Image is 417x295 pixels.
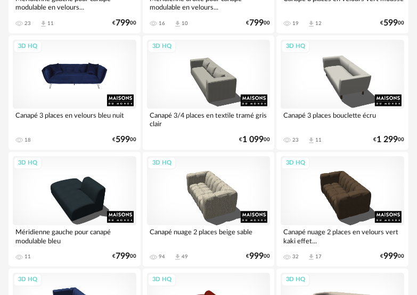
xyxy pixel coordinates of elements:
[182,20,188,27] div: 10
[13,40,42,53] div: 3D HQ
[276,152,408,266] a: 3D HQ Canapé nuage 2 places en velours vert kaki effet... 32 Download icon 17 €99900
[315,137,322,143] div: 11
[143,35,275,150] a: 3D HQ Canapé 3/4 places en textile tramé gris clair €1 09900
[307,20,315,28] span: Download icon
[292,20,299,27] div: 19
[246,253,270,260] div: € 00
[249,253,264,260] span: 999
[24,253,31,260] div: 11
[380,20,404,27] div: € 00
[292,253,299,260] div: 32
[281,40,310,53] div: 3D HQ
[116,20,130,27] span: 799
[148,273,176,286] div: 3D HQ
[159,253,165,260] div: 94
[182,253,188,260] div: 49
[380,253,404,260] div: € 00
[39,20,47,28] span: Download icon
[143,152,275,266] a: 3D HQ Canapé nuage 2 places beige sable 94 Download icon 49 €99900
[147,225,271,247] div: Canapé nuage 2 places beige sable
[9,35,141,150] a: 3D HQ Canapé 3 places en velours bleu nuit 18 €59900
[147,109,271,130] div: Canapé 3/4 places en textile tramé gris clair
[315,20,322,27] div: 12
[281,273,310,286] div: 3D HQ
[24,137,31,143] div: 18
[13,273,42,286] div: 3D HQ
[112,253,136,260] div: € 00
[276,35,408,150] a: 3D HQ Canapé 3 places bouclette écru 23 Download icon 11 €1 29900
[242,136,264,143] span: 1 099
[24,20,31,27] div: 23
[47,20,54,27] div: 11
[148,40,176,53] div: 3D HQ
[13,225,136,247] div: Méridienne gauche pour canapé modulable bleu
[315,253,322,260] div: 17
[281,109,404,130] div: Canapé 3 places bouclette écru
[159,20,165,27] div: 16
[112,20,136,27] div: € 00
[13,157,42,170] div: 3D HQ
[377,136,398,143] span: 1 299
[246,20,270,27] div: € 00
[383,20,398,27] span: 599
[148,157,176,170] div: 3D HQ
[174,20,182,28] span: Download icon
[373,136,404,143] div: € 00
[239,136,270,143] div: € 00
[9,152,141,266] a: 3D HQ Méridienne gauche pour canapé modulable bleu 11 €79900
[383,253,398,260] span: 999
[116,136,130,143] span: 599
[13,109,136,130] div: Canapé 3 places en velours bleu nuit
[281,225,404,247] div: Canapé nuage 2 places en velours vert kaki effet...
[174,253,182,261] span: Download icon
[307,253,315,261] span: Download icon
[249,20,264,27] span: 799
[307,136,315,144] span: Download icon
[292,137,299,143] div: 23
[116,253,130,260] span: 799
[281,157,310,170] div: 3D HQ
[112,136,136,143] div: € 00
